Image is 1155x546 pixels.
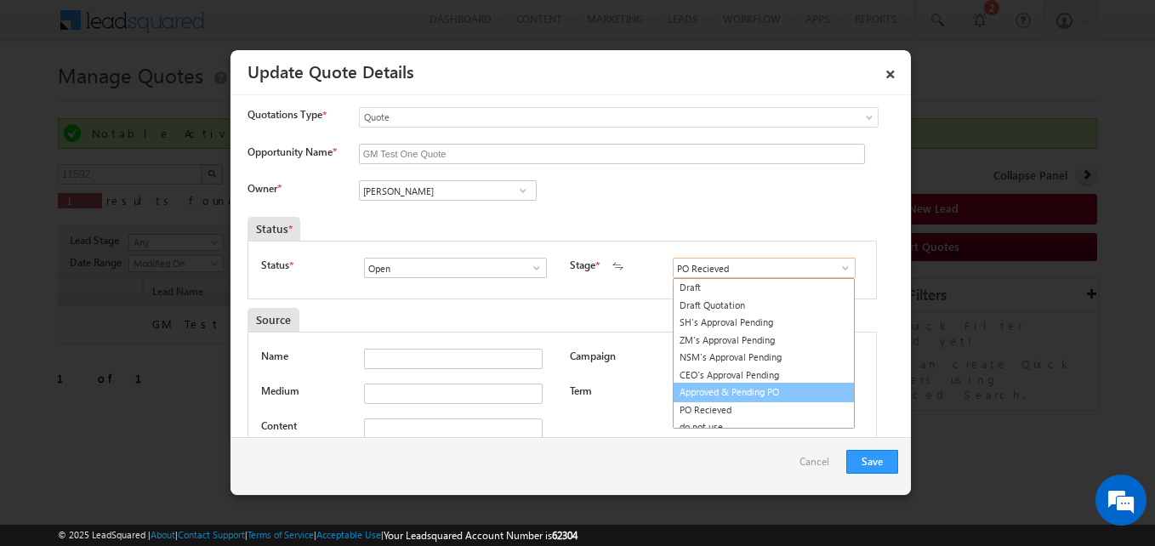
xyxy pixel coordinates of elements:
a: Cancel [799,450,838,482]
textarea: Type your message and hit 'Enter' [22,157,310,410]
label: Medium [261,384,299,399]
span: 62304 [552,529,577,542]
a: About [151,529,175,540]
div: Status [247,217,300,241]
span: Quote [360,110,809,125]
label: Name [261,349,288,364]
div: Chat with us now [88,89,286,111]
a: Show All Items [521,259,543,276]
a: NSM's Approval Pending [674,349,854,367]
label: Opportunity Name [247,145,336,158]
div: Minimize live chat window [279,9,320,49]
a: do not use [674,418,854,436]
input: Type to Search [359,180,537,201]
a: SH's Approval Pending [674,314,854,332]
a: ZM's Approval Pending [674,332,854,350]
span: © 2025 LeadSquared | | | | | [58,527,577,543]
label: Status [261,258,289,273]
a: Contact Support [178,529,245,540]
label: Content [261,418,297,434]
a: × [876,56,905,86]
span: Quotations Type [247,107,322,122]
input: Type to Search [673,258,856,278]
a: Draft [674,279,854,297]
label: Term [570,384,592,399]
div: Source [247,308,299,332]
a: Acceptable Use [316,529,381,540]
input: Type to Search [364,258,547,278]
a: Terms of Service [247,529,314,540]
a: PO Recieved [674,401,854,419]
img: d_60004797649_company_0_60004797649 [29,89,71,111]
a: Draft Quotation [674,297,854,315]
a: Update Quote Details [247,59,414,82]
a: Show All Items [830,259,851,276]
label: Owner [247,182,281,195]
em: Start Chat [231,424,309,447]
a: Show All Items [512,182,533,199]
span: Your Leadsquared Account Number is [384,529,577,542]
a: Approved & Pending PO [673,383,855,402]
label: Campaign [570,349,616,364]
button: Save [846,450,898,474]
a: Quote [359,107,879,128]
a: CEO's Approval Pending [674,367,854,384]
label: Stage [570,258,595,273]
